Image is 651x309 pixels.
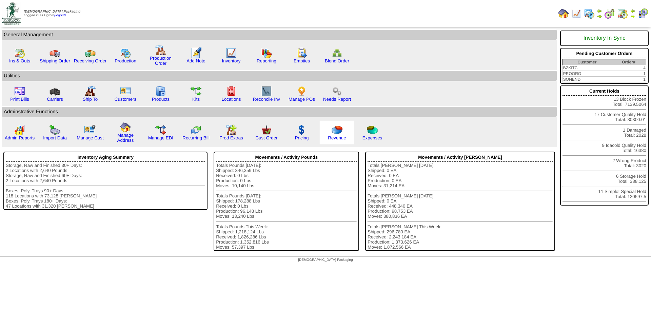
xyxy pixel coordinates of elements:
[115,58,136,63] a: Production
[296,47,307,58] img: workorder.gif
[597,8,602,14] img: arrowleft.gif
[563,59,611,65] th: Customer
[150,56,172,66] a: Production Order
[5,135,35,140] a: Admin Reports
[630,8,635,14] img: arrowleft.gif
[120,47,131,58] img: calendarprod.gif
[563,32,646,45] div: Inventory In Sync
[261,86,272,97] img: line_graph2.gif
[637,8,648,19] img: calendarcustomer.gif
[40,58,70,63] a: Shipping Order
[9,58,30,63] a: Ins & Outs
[54,14,66,17] a: (logout)
[261,124,272,135] img: cust_order.png
[226,124,237,135] img: prodextras.gif
[77,135,103,140] a: Manage Cust
[155,124,166,135] img: edi.gif
[50,86,60,97] img: truck3.gif
[85,47,96,58] img: truck2.gif
[74,58,106,63] a: Receiving Order
[152,97,170,102] a: Products
[155,86,166,97] img: cabinet.gif
[10,97,29,102] a: Print Bills
[83,97,98,102] a: Ship To
[332,86,342,97] img: workflow.png
[328,135,346,140] a: Revenue
[2,71,557,81] td: Utilities
[611,71,646,77] td: 1
[253,97,280,102] a: Reconcile Inv
[43,135,67,140] a: Import Data
[14,124,25,135] img: graph2.png
[261,47,272,58] img: graph.gif
[191,47,201,58] img: orders.gif
[368,163,553,250] div: Totals [PERSON_NAME] [DATE]: Shipped: 0 EA Received: 0 EA Production: 0 EA Moves: 31,214 EA Total...
[155,45,166,56] img: factory.gif
[219,135,243,140] a: Prod Extras
[611,77,646,82] td: 1
[14,47,25,58] img: calendarinout.gif
[294,58,310,63] a: Empties
[563,77,611,82] td: SONEND
[289,97,315,102] a: Manage POs
[117,133,134,143] a: Manage Address
[563,65,611,71] td: BZKITC
[6,163,205,209] div: Storage, Raw and Finished 30+ Days: 2 Locations with 2,640 Pounds Storage, Raw and Finished 60+ D...
[2,107,557,117] td: Adminstrative Functions
[368,153,553,162] div: Movements / Activity [PERSON_NAME]
[2,2,21,25] img: zoroco-logo-small.webp
[148,135,173,140] a: Manage EDI
[617,8,628,19] img: calendarinout.gif
[192,97,200,102] a: Kits
[563,49,646,58] div: Pending Customer Orders
[571,8,582,19] img: line_graph.gif
[226,86,237,97] img: locations.gif
[216,153,357,162] div: Movements / Activity Pounds
[24,10,80,14] span: [DEMOGRAPHIC_DATA] Packaging
[191,86,201,97] img: workflow.gif
[584,8,595,19] img: calendarprod.gif
[563,87,646,96] div: Current Holds
[323,97,351,102] a: Needs Report
[630,14,635,19] img: arrowright.gif
[115,97,136,102] a: Customers
[191,124,201,135] img: reconcile.gif
[85,86,96,97] img: factory2.gif
[120,86,131,97] img: customers.gif
[47,97,63,102] a: Carriers
[14,86,25,97] img: invoice2.gif
[597,14,602,19] img: arrowright.gif
[255,135,277,140] a: Cust Order
[24,10,80,17] span: Logged in as Dgroth
[296,124,307,135] img: dollar.gif
[2,30,557,40] td: General Management
[120,122,131,133] img: home.gif
[222,58,241,63] a: Inventory
[604,8,615,19] img: calendarblend.gif
[296,86,307,97] img: po.png
[50,124,60,135] img: import.gif
[332,124,342,135] img: pie_chart.png
[221,97,241,102] a: Locations
[226,47,237,58] img: line_graph.gif
[560,85,649,206] div: 13 Block Frozen Total: 7139.5064 17 Customer Quality Hold Total: 30300.01 1 Damaged Total: 2028 9...
[182,135,209,140] a: Recurring Bill
[611,59,646,65] th: Order#
[298,258,353,262] span: [DEMOGRAPHIC_DATA] Packaging
[6,153,205,162] div: Inventory Aging Summary
[611,65,646,71] td: 4
[558,8,569,19] img: home.gif
[362,135,382,140] a: Expenses
[332,47,342,58] img: network.png
[295,135,309,140] a: Pricing
[186,58,205,63] a: Add Note
[84,124,97,135] img: managecust.png
[367,124,378,135] img: pie_chart2.png
[325,58,349,63] a: Blend Order
[257,58,276,63] a: Reporting
[50,47,60,58] img: truck.gif
[216,163,357,250] div: Totals Pounds [DATE]: Shipped: 346,359 Lbs Received: 0 Lbs Production: 0 Lbs Moves: 10,140 Lbs To...
[563,71,611,77] td: PROORG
